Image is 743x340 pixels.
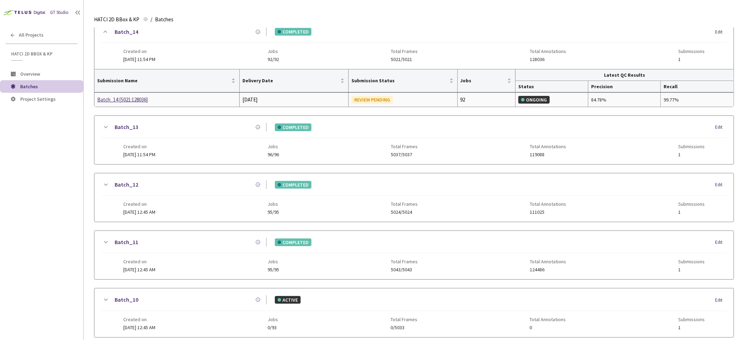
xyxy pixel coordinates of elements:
span: Created on [123,317,155,322]
span: Batches [155,15,173,24]
span: 0 [530,325,566,330]
span: Total Frames [391,48,418,54]
span: 92/92 [268,57,279,62]
span: Jobs [268,201,279,207]
span: 5043/5043 [391,267,418,272]
span: 5037/5037 [391,152,418,157]
div: Batch_13COMPLETEDEditCreated on[DATE] 11:54 PMJobs96/96Total Frames5037/5037Total Annotations1190... [94,116,734,164]
div: Edit [715,29,727,36]
span: Total Frames [391,144,418,149]
div: 99.77% [664,96,731,104]
span: All Projects [19,32,44,38]
span: Submission Status [351,78,448,83]
span: Jobs [268,48,279,54]
span: Created on [123,144,155,149]
span: [DATE] 12:45 AM [123,209,155,215]
th: Recall [661,81,734,92]
span: Overview [20,71,40,77]
span: Total Frames [391,259,418,264]
span: [DATE] 11:54 PM [123,56,155,62]
div: Batch_11COMPLETEDEditCreated on[DATE] 12:45 AMJobs95/95Total Frames5043/5043Total Annotations1244... [94,231,734,279]
a: Batch_13 [115,123,138,131]
div: COMPLETED [275,28,311,36]
span: HATCI 2D BBox & KP [94,15,139,24]
span: Jobs [268,259,279,264]
div: Batch_14COMPLETEDEditCreated on[DATE] 11:54 PMJobs92/92Total Frames5021/5021Total Annotations1280... [94,21,734,69]
th: Jobs [458,69,516,92]
span: Total Annotations [530,259,566,264]
div: 92 [460,96,513,104]
span: 1 [678,152,705,157]
span: 95/95 [268,210,279,215]
span: Total Annotations [530,317,566,322]
span: Total Annotations [530,144,566,149]
span: Submissions [678,259,705,264]
div: Edit [715,181,727,188]
span: Created on [123,48,155,54]
span: 128036 [530,57,566,62]
li: / [150,15,152,24]
a: Batch_10 [115,295,138,304]
span: 119088 [530,152,566,157]
div: ACTIVE [275,296,301,304]
span: Submissions [678,201,705,207]
span: 5024/5024 [391,210,418,215]
div: COMPLETED [275,239,311,246]
span: 96/96 [268,152,279,157]
div: COMPLETED [275,123,311,131]
div: Edit [715,239,727,246]
span: Total Annotations [530,201,566,207]
div: COMPLETED [275,181,311,189]
div: ONGOING [518,96,550,104]
span: Batches [20,83,38,90]
span: Submission Name [97,78,230,83]
span: 124486 [530,267,566,272]
div: Batch_10ACTIVEEditCreated on[DATE] 12:45 AMJobs0/93Total Frames0/5033Total Annotations0Submissions1 [94,288,734,337]
div: Edit [715,124,727,131]
span: HATCI 2D BBox & KP [11,51,73,57]
span: Jobs [268,317,278,322]
span: Submissions [678,48,705,54]
span: Total Frames [390,317,417,322]
span: [DATE] 12:45 AM [123,324,155,331]
th: Precision [588,81,661,92]
span: 95/95 [268,267,279,272]
span: 5021/5021 [391,57,418,62]
th: Delivery Date [240,69,349,92]
div: [DATE] [242,96,346,104]
span: Created on [123,259,155,264]
th: Submission Status [349,69,458,92]
span: Jobs [460,78,506,83]
div: 84.78% [591,96,658,104]
th: Latest QC Results [516,69,734,81]
span: 111025 [530,210,566,215]
th: Status [516,81,588,92]
div: Edit [715,297,727,304]
span: 1 [678,210,705,215]
a: Batch_14 [115,28,138,36]
span: 1 [678,57,705,62]
span: Submissions [678,317,705,322]
div: GT Studio [50,9,69,16]
span: 1 [678,267,705,272]
span: [DATE] 11:54 PM [123,151,155,158]
a: Batch_11 [115,238,138,247]
span: Total Frames [391,201,418,207]
span: Delivery Date [242,78,339,83]
div: Batch_12COMPLETEDEditCreated on[DATE] 12:45 AMJobs95/95Total Frames5024/5024Total Annotations1110... [94,173,734,222]
th: Submission Name [94,69,240,92]
span: [DATE] 12:45 AM [123,266,155,273]
span: Created on [123,201,155,207]
a: Batch_14 [5021:128036] [97,96,171,104]
span: Project Settings [20,96,56,102]
span: Total Annotations [530,48,566,54]
span: Submissions [678,144,705,149]
div: REVIEW PENDING [351,96,393,104]
a: Batch_12 [115,180,138,189]
span: 1 [678,325,705,330]
span: Jobs [268,144,279,149]
span: 0/5033 [390,325,417,330]
span: 0/93 [268,325,278,330]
